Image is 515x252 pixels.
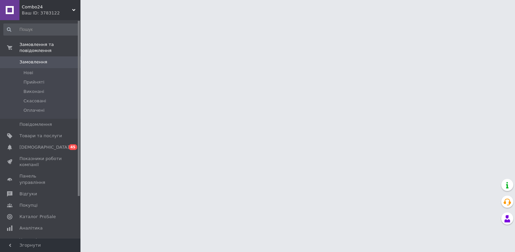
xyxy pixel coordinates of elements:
[3,23,79,36] input: Пошук
[23,89,44,95] span: Виконані
[23,98,46,104] span: Скасовані
[19,173,62,185] span: Панель управління
[19,42,80,54] span: Замовлення та повідомлення
[19,214,56,220] span: Каталог ProSale
[23,70,33,76] span: Нові
[23,107,45,113] span: Оплачені
[69,144,77,150] span: 45
[19,59,47,65] span: Замовлення
[19,144,69,150] span: [DEMOGRAPHIC_DATA]
[19,202,38,208] span: Покупці
[22,10,80,16] div: Ваш ID: 3783122
[19,191,37,197] span: Відгуки
[19,225,43,231] span: Аналітика
[19,237,62,249] span: Управління сайтом
[19,156,62,168] span: Показники роботи компанії
[19,121,52,128] span: Повідомлення
[22,4,72,10] span: Combo24
[23,79,44,85] span: Прийняті
[19,133,62,139] span: Товари та послуги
